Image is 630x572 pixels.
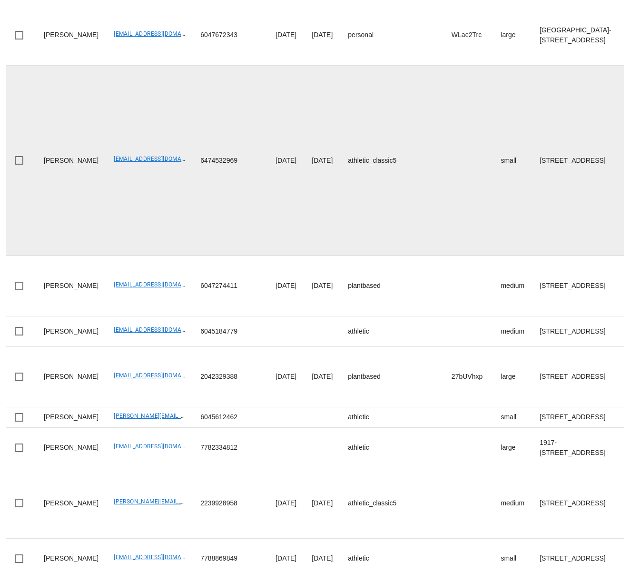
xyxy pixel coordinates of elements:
[193,428,268,468] td: 7782334812
[114,372,208,379] a: [EMAIL_ADDRESS][DOMAIN_NAME]
[493,428,532,468] td: large
[114,554,208,561] a: [EMAIL_ADDRESS][DOMAIN_NAME]
[114,281,208,288] a: [EMAIL_ADDRESS][DOMAIN_NAME]
[340,66,405,256] td: athletic_classic5
[193,316,268,347] td: 6045184779
[493,256,532,316] td: medium
[493,468,532,539] td: medium
[340,468,405,539] td: athletic_classic5
[532,347,619,407] td: [STREET_ADDRESS]
[114,326,208,333] a: [EMAIL_ADDRESS][DOMAIN_NAME]
[268,468,304,539] td: [DATE]
[444,5,493,66] td: WLac2Trc
[532,66,619,256] td: [STREET_ADDRESS]
[114,156,208,162] a: [EMAIL_ADDRESS][DOMAIN_NAME]
[532,428,619,468] td: 1917-[STREET_ADDRESS]
[304,5,340,66] td: [DATE]
[532,5,619,66] td: [GEOGRAPHIC_DATA]-[STREET_ADDRESS]
[444,347,493,407] td: 27bUVhxp
[532,256,619,316] td: [STREET_ADDRESS]
[532,407,619,428] td: [STREET_ADDRESS]
[114,413,254,419] a: [PERSON_NAME][EMAIL_ADDRESS][DOMAIN_NAME]
[193,407,268,428] td: 6045612462
[493,347,532,407] td: large
[193,347,268,407] td: 2042329388
[493,407,532,428] td: small
[532,468,619,539] td: [STREET_ADDRESS]
[193,468,268,539] td: 2239928958
[114,443,208,450] a: [EMAIL_ADDRESS][DOMAIN_NAME]
[532,316,619,347] td: [STREET_ADDRESS]
[340,407,405,428] td: athletic
[36,256,106,316] td: [PERSON_NAME]
[36,66,106,256] td: [PERSON_NAME]
[340,347,405,407] td: plantbased
[36,468,106,539] td: [PERSON_NAME]
[493,316,532,347] td: medium
[193,66,268,256] td: 6474532969
[340,256,405,316] td: plantbased
[340,428,405,468] td: athletic
[36,347,106,407] td: [PERSON_NAME]
[340,5,405,66] td: personal
[493,5,532,66] td: large
[36,5,106,66] td: [PERSON_NAME]
[193,5,268,66] td: 6047672343
[193,256,268,316] td: 6047274411
[268,5,304,66] td: [DATE]
[36,407,106,428] td: [PERSON_NAME]
[114,498,254,505] a: [PERSON_NAME][EMAIL_ADDRESS][DOMAIN_NAME]
[268,347,304,407] td: [DATE]
[114,30,208,37] a: [EMAIL_ADDRESS][DOMAIN_NAME]
[304,256,340,316] td: [DATE]
[304,347,340,407] td: [DATE]
[493,66,532,256] td: small
[304,468,340,539] td: [DATE]
[268,256,304,316] td: [DATE]
[304,66,340,256] td: [DATE]
[36,316,106,347] td: [PERSON_NAME]
[340,316,405,347] td: athletic
[36,428,106,468] td: [PERSON_NAME]
[268,66,304,256] td: [DATE]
